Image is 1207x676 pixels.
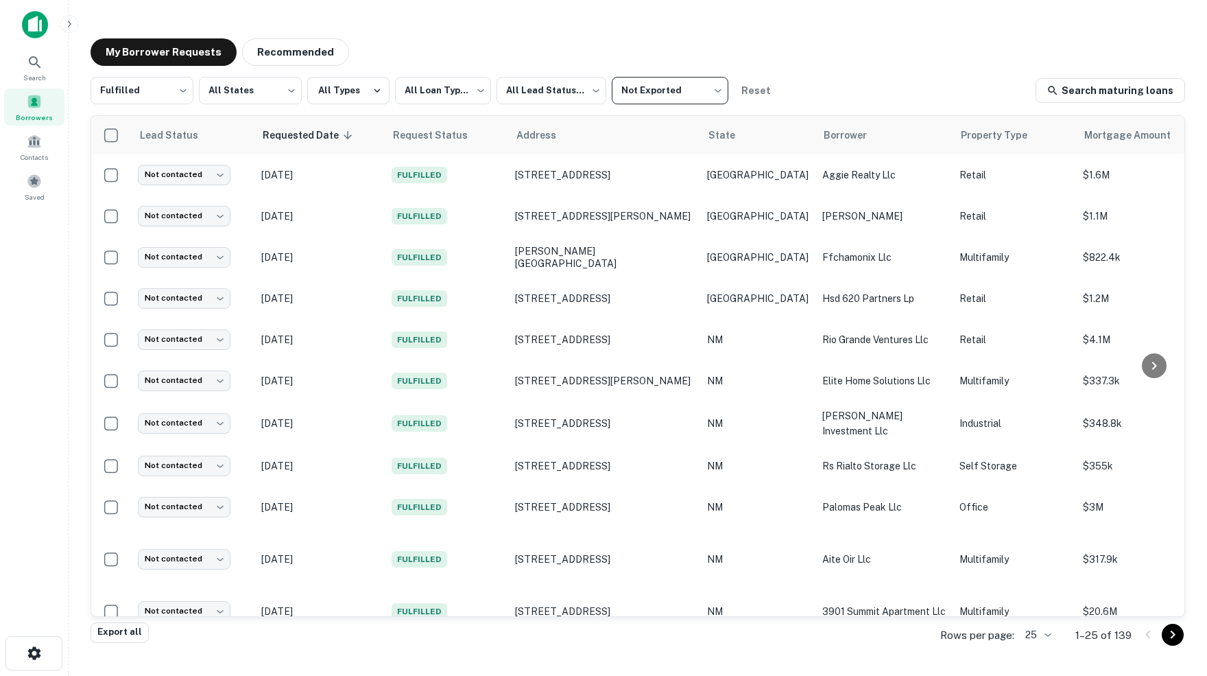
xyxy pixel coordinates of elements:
[139,127,216,143] span: Lead Status
[707,552,809,567] p: NM
[822,332,946,347] p: rio grande ventures llc
[515,605,693,618] p: [STREET_ADDRESS]
[1162,624,1184,646] button: Go to next page
[508,116,700,154] th: Address
[1083,291,1206,306] p: $1.2M
[1083,604,1206,619] p: $20.6M
[1083,458,1206,474] p: $355k
[1083,416,1206,431] p: $348.8k
[815,116,953,154] th: Borrower
[242,38,349,66] button: Recommended
[1083,209,1206,224] p: $1.1M
[21,152,48,163] span: Contacts
[91,622,149,643] button: Export all
[707,500,809,515] p: NM
[254,116,385,154] th: Requested Date
[261,167,378,183] p: [DATE]
[4,128,64,165] a: Contacts
[953,116,1076,154] th: Property Type
[4,168,64,205] a: Saved
[138,497,230,517] div: Not contacted
[392,551,447,568] span: Fulfilled
[1083,552,1206,567] p: $317.9k
[959,209,1069,224] p: Retail
[91,38,237,66] button: My Borrower Requests
[138,329,230,349] div: Not contacted
[822,458,946,474] p: rs rialto storage llc
[1083,167,1206,183] p: $1.6M
[515,501,693,513] p: [STREET_ADDRESS]
[392,331,447,348] span: Fulfilled
[515,460,693,472] p: [STREET_ADDRESS]
[1036,78,1185,103] a: Search maturing loans
[515,375,693,387] p: [STREET_ADDRESS][PERSON_NAME]
[261,458,378,474] p: [DATE]
[822,167,946,183] p: aggie realty llc
[392,208,447,224] span: Fulfilled
[959,416,1069,431] p: Industrial
[1020,625,1053,645] div: 25
[707,250,809,265] p: [GEOGRAPHIC_DATA]
[385,116,508,154] th: Request Status
[261,552,378,567] p: [DATE]
[961,127,1045,143] span: Property Type
[708,127,753,143] span: State
[22,11,48,38] img: capitalize-icon.png
[707,332,809,347] p: NM
[25,191,45,202] span: Saved
[392,373,447,389] span: Fulfilled
[707,209,809,224] p: [GEOGRAPHIC_DATA]
[707,416,809,431] p: NM
[959,458,1069,474] p: Self Storage
[707,167,809,183] p: [GEOGRAPHIC_DATA]
[1138,566,1207,632] iframe: Chat Widget
[707,291,809,306] p: [GEOGRAPHIC_DATA]
[199,73,302,108] div: All States
[261,500,378,515] p: [DATE]
[138,206,230,226] div: Not contacted
[138,165,230,185] div: Not contacted
[515,292,693,305] p: [STREET_ADDRESS]
[959,373,1069,388] p: Multifamily
[700,116,815,154] th: State
[307,77,390,104] button: All Types
[959,332,1069,347] p: Retail
[516,127,574,143] span: Address
[822,604,946,619] p: 3901 summit apartment llc
[612,73,728,108] div: Not Exported
[1075,627,1132,644] p: 1–25 of 139
[707,604,809,619] p: NM
[4,49,64,86] a: Search
[261,332,378,347] p: [DATE]
[1083,332,1206,347] p: $4.1M
[392,458,447,474] span: Fulfilled
[131,116,254,154] th: Lead Status
[734,77,778,104] button: Reset
[392,603,447,620] span: Fulfilled
[138,371,230,391] div: Not contacted
[138,247,230,267] div: Not contacted
[392,415,447,432] span: Fulfilled
[1083,250,1206,265] p: $822.4k
[138,549,230,569] div: Not contacted
[392,167,447,183] span: Fulfilled
[822,552,946,567] p: aite oir llc
[16,112,53,123] span: Borrowers
[822,500,946,515] p: palomas peak llc
[940,627,1014,644] p: Rows per page:
[261,416,378,431] p: [DATE]
[822,209,946,224] p: [PERSON_NAME]
[138,288,230,308] div: Not contacted
[23,72,46,83] span: Search
[959,604,1069,619] p: Multifamily
[138,413,230,433] div: Not contacted
[138,601,230,621] div: Not contacted
[515,169,693,181] p: [STREET_ADDRESS]
[392,249,447,266] span: Fulfilled
[515,417,693,430] p: [STREET_ADDRESS]
[822,250,946,265] p: ffchamonix llc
